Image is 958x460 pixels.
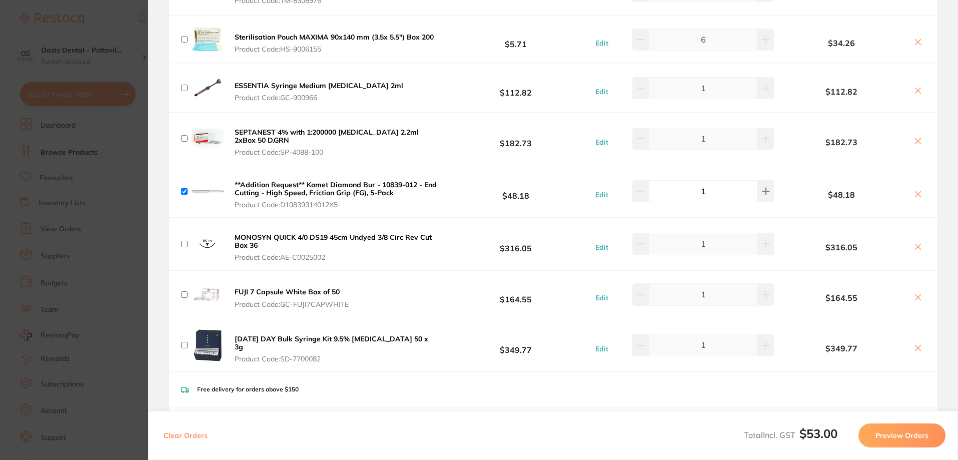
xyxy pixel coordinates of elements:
b: $349.77 [441,336,590,354]
button: MONOSYN QUICK 4/0 DS19 45cm Undyed 3/8 Circ Rev Cut Box 36 Product Code:AE-C0025002 [232,233,441,262]
b: $164.55 [776,293,907,302]
b: $349.77 [776,344,907,353]
img: c2FlOTZubQ [192,228,224,260]
span: Product Code: D10839314012X5 [235,201,438,209]
b: MONOSYN QUICK 4/0 DS19 45cm Undyed 3/8 Circ Rev Cut Box 36 [235,233,432,250]
span: Product Code: SD-7700082 [235,355,438,363]
button: Preview Orders [858,423,945,447]
button: [DATE] DAY Bulk Syringe Kit 9.5% [MEDICAL_DATA] 50 x 3g Product Code:SD-7700082 [232,334,441,363]
b: $34.26 [776,39,907,48]
img: OXFrb2JycA [192,329,224,361]
b: $182.73 [776,138,907,147]
button: **Addition Request** Komet Diamond Bur - 10839-012 - End Cutting - High Speed, Friction Grip (FG)... [232,180,441,209]
img: Y2V3OGd5Zg [192,123,224,155]
b: [DATE] DAY Bulk Syringe Kit 9.5% [MEDICAL_DATA] 50 x 3g [235,334,428,351]
span: Total Incl. GST [744,430,837,440]
img: M3dnYXpreQ [192,175,224,207]
b: $112.82 [441,79,590,97]
span: Product Code: SP-4088-100 [235,148,438,156]
p: Free delivery for orders above $150 [197,386,299,393]
span: Product Code: AE-C0025002 [235,253,438,261]
button: Edit [592,39,611,48]
button: Edit [592,344,611,353]
button: Edit [592,293,611,302]
b: $5.71 [441,30,590,49]
span: Product Code: GC-900966 [235,94,403,102]
button: Edit [592,190,611,199]
b: $182.73 [441,129,590,148]
button: SEPTANEST 4% with 1:200000 [MEDICAL_DATA] 2.2ml 2xBox 50 D.GRN Product Code:SP-4088-100 [232,128,441,157]
b: $48.18 [776,190,907,199]
button: ESSENTIA Syringe Medium [MEDICAL_DATA] 2ml Product Code:GC-900966 [232,81,406,102]
img: MHl6NmltcQ [192,24,224,56]
b: $112.82 [776,87,907,96]
img: ZGp3bnViMA [192,72,224,104]
button: Edit [592,87,611,96]
b: $164.55 [441,285,590,304]
button: Edit [592,243,611,252]
b: $53.00 [799,426,837,441]
b: Sterilisation Pouch MAXIMA 90x140 mm (3.5x 5.5") Box 200 [235,33,434,42]
b: **Addition Request** Komet Diamond Bur - 10839-012 - End Cutting - High Speed, Friction Grip (FG)... [235,180,437,197]
b: ESSENTIA Syringe Medium [MEDICAL_DATA] 2ml [235,81,403,90]
button: Clear Orders [161,423,211,447]
b: $316.05 [776,243,907,252]
button: Edit [592,138,611,147]
b: $48.18 [441,182,590,201]
button: FUJI 7 Capsule White Box of 50 Product Code:GC-FUJI7CAPWHITE [232,287,352,308]
span: Product Code: GC-FUJI7CAPWHITE [235,300,349,308]
button: Sterilisation Pouch MAXIMA 90x140 mm (3.5x 5.5") Box 200 Product Code:HS-9006155 [232,33,437,54]
span: Product Code: HS-9006155 [235,45,434,53]
b: $316.05 [441,235,590,253]
img: cDhmanpnMA [192,279,224,311]
b: SEPTANEST 4% with 1:200000 [MEDICAL_DATA] 2.2ml 2xBox 50 D.GRN [235,128,419,145]
b: FUJI 7 Capsule White Box of 50 [235,287,340,296]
